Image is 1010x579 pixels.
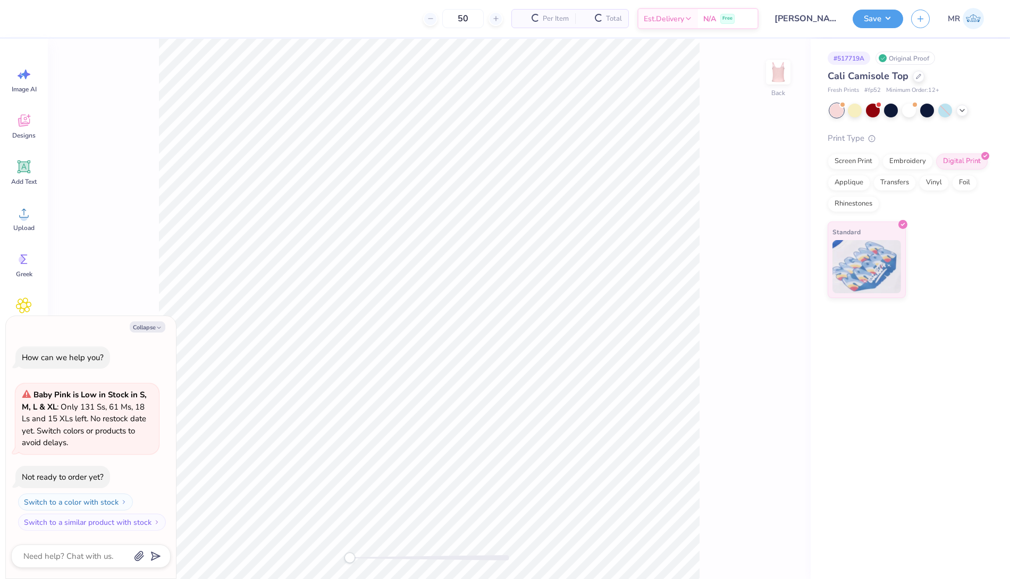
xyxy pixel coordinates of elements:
div: Accessibility label [344,552,355,563]
span: : Only 131 Ss, 61 Ms, 18 Ls and 15 XLs left. No restock date yet. Switch colors or products to av... [22,389,147,448]
span: Total [606,13,622,24]
div: Print Type [828,132,989,144]
img: Marley Rubin [963,8,984,29]
button: Save [853,10,903,28]
span: Standard [832,226,861,237]
div: Original Proof [876,52,935,65]
span: Greek [16,270,32,278]
button: Switch to a similar product with stock [18,514,166,531]
span: MR [948,13,960,25]
div: # 517719A [828,52,870,65]
img: Switch to a color with stock [121,499,127,505]
span: # fp52 [864,86,881,95]
button: Collapse [130,321,165,333]
div: Back [771,88,785,98]
span: Per Item [543,13,569,24]
input: Untitled Design [767,8,845,29]
img: Switch to a similar product with stock [154,519,160,525]
span: Minimum Order: 12 + [886,86,939,95]
div: Rhinestones [828,196,879,212]
span: Add Text [11,177,37,186]
div: Not ready to order yet? [22,472,104,482]
button: Switch to a color with stock [18,493,133,510]
span: Free [722,15,733,22]
div: Vinyl [919,175,949,191]
div: Screen Print [828,154,879,169]
span: Upload [13,224,35,232]
div: Applique [828,175,870,191]
div: Embroidery [882,154,933,169]
div: Foil [952,175,977,191]
div: How can we help you? [22,352,104,363]
span: Designs [12,131,36,140]
img: Back [768,62,789,83]
span: Fresh Prints [828,86,859,95]
span: Cali Camisole Top [828,70,908,82]
img: Standard [832,240,901,293]
span: Est. Delivery [644,13,684,24]
div: Transfers [873,175,916,191]
div: Digital Print [936,154,988,169]
span: Image AI [12,85,37,93]
span: N/A [703,13,716,24]
strong: Baby Pink is Low in Stock in S, M, L & XL [22,389,147,412]
a: MR [943,8,989,29]
input: – – [442,9,484,28]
